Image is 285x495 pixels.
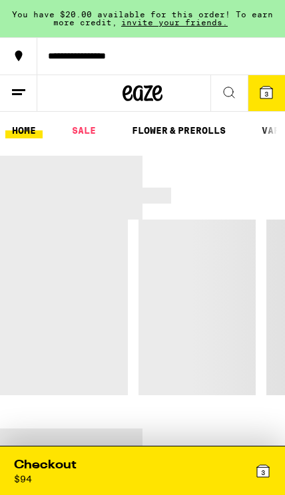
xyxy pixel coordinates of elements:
span: 3 [261,468,265,476]
a: HOME [5,122,43,138]
a: FLOWER & PREROLLS [125,122,232,138]
button: 3 [248,75,285,111]
span: invite your friends. [117,18,232,27]
span: 3 [264,90,268,98]
div: $ 94 [14,474,32,484]
div: Checkout [14,457,77,474]
span: You have $20.00 available for this order! To earn more credit, [12,10,273,27]
a: SALE [65,122,103,138]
